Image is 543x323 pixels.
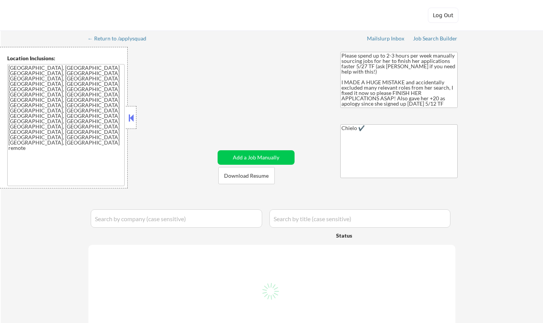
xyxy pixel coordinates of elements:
[367,35,405,43] a: Mailslurp Inbox
[367,36,405,41] div: Mailslurp Inbox
[413,36,458,41] div: Job Search Builder
[269,209,450,228] input: Search by title (case sensitive)
[336,228,402,242] div: Status
[7,55,125,62] div: Location Inclusions:
[88,36,154,41] div: ← Return to /applysquad
[218,150,295,165] button: Add a Job Manually
[218,167,275,184] button: Download Resume
[91,209,262,228] input: Search by company (case sensitive)
[88,35,154,43] a: ← Return to /applysquad
[413,35,458,43] a: Job Search Builder
[428,8,458,23] button: Log Out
